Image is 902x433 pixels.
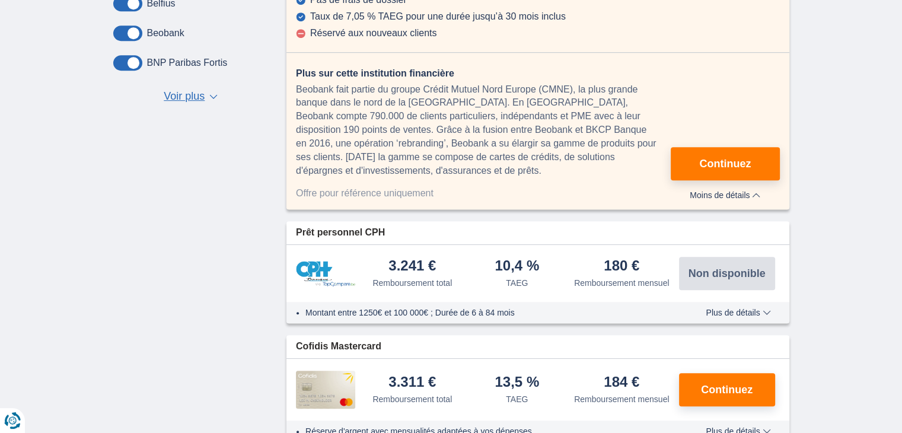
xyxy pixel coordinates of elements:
div: 184 € [604,375,639,391]
div: Beobank fait partie du groupe Crédit Mutuel Nord Europe (CMNE), la plus grande banque dans le nor... [296,83,671,178]
span: Non disponible [689,268,766,279]
div: 10,4 % [495,259,539,275]
div: Remboursement mensuel [574,393,669,405]
div: Remboursement total [372,393,452,405]
div: 3.311 € [388,375,436,391]
button: Continuez [671,147,779,180]
div: 13,5 % [495,375,539,391]
span: Prêt personnel CPH [296,226,385,240]
button: Moins de détails [671,186,779,200]
img: pret personnel Cofidis CC [296,371,355,409]
span: Continuez [699,158,751,169]
div: Taux de 7,05 % TAEG pour une durée jusqu’à 30 mois inclus [310,11,566,22]
span: Cofidis Mastercard [296,340,381,354]
span: Moins de détails [690,191,760,199]
span: Voir plus [164,89,205,104]
div: Réservé aux nouveaux clients [310,28,436,39]
span: ▼ [209,94,218,99]
button: Voir plus ▼ [160,88,221,105]
div: Plus sur cette institution financière [296,67,671,81]
div: 180 € [604,259,639,275]
button: Non disponible [679,257,775,290]
div: Remboursement total [372,277,452,289]
label: Beobank [147,28,184,39]
li: Montant entre 1250€ et 100 000€ ; Durée de 6 à 84 mois [305,307,671,319]
button: Plus de détails [697,308,779,317]
div: 3.241 € [388,259,436,275]
span: Continuez [701,384,753,395]
label: BNP Paribas Fortis [147,58,228,68]
div: TAEG [506,393,528,405]
span: Plus de détails [706,308,770,317]
div: Offre pour référence uniquement [296,187,671,200]
img: pret personnel CPH Banque [296,261,355,286]
div: TAEG [506,277,528,289]
button: Continuez [679,373,775,406]
div: Remboursement mensuel [574,277,669,289]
